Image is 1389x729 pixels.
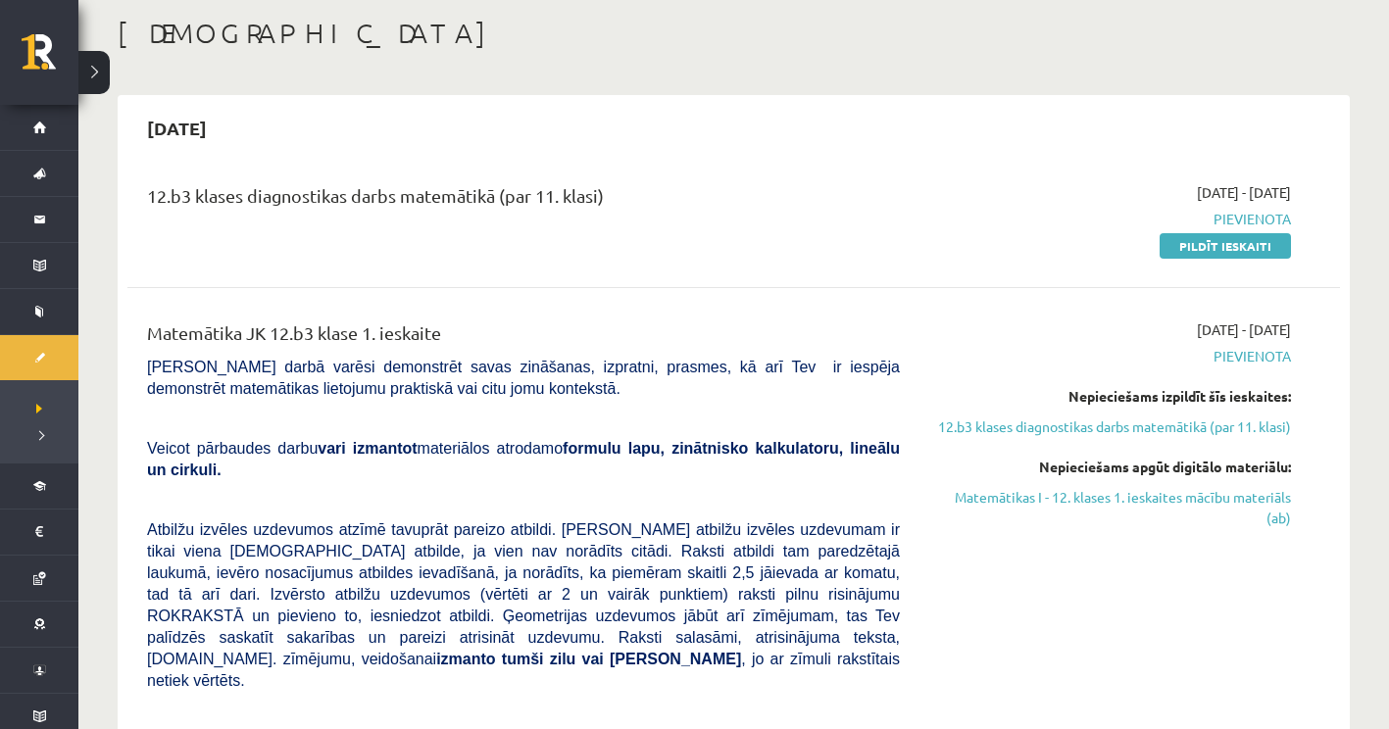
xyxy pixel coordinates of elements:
[929,346,1291,366] span: Pievienota
[318,440,417,457] b: vari izmantot
[147,359,900,397] span: [PERSON_NAME] darbā varēsi demonstrēt savas zināšanas, izpratni, prasmes, kā arī Tev ir iespēja d...
[929,487,1291,528] a: Matemātikas I - 12. klases 1. ieskaites mācību materiāls (ab)
[929,209,1291,229] span: Pievienota
[436,651,495,667] b: izmanto
[22,34,78,83] a: Rīgas 1. Tālmācības vidusskola
[147,440,900,478] span: Veicot pārbaudes darbu materiālos atrodamo
[118,17,1350,50] h1: [DEMOGRAPHIC_DATA]
[147,319,900,356] div: Matemātika JK 12.b3 klase 1. ieskaite
[127,105,226,151] h2: [DATE]
[1197,319,1291,340] span: [DATE] - [DATE]
[929,416,1291,437] a: 12.b3 klases diagnostikas darbs matemātikā (par 11. klasi)
[929,457,1291,477] div: Nepieciešams apgūt digitālo materiālu:
[1160,233,1291,259] a: Pildīt ieskaiti
[147,182,900,219] div: 12.b3 klases diagnostikas darbs matemātikā (par 11. klasi)
[929,386,1291,407] div: Nepieciešams izpildīt šīs ieskaites:
[502,651,741,667] b: tumši zilu vai [PERSON_NAME]
[1197,182,1291,203] span: [DATE] - [DATE]
[147,440,900,478] b: formulu lapu, zinātnisko kalkulatoru, lineālu un cirkuli.
[147,521,900,689] span: Atbilžu izvēles uzdevumos atzīmē tavuprāt pareizo atbildi. [PERSON_NAME] atbilžu izvēles uzdevuma...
